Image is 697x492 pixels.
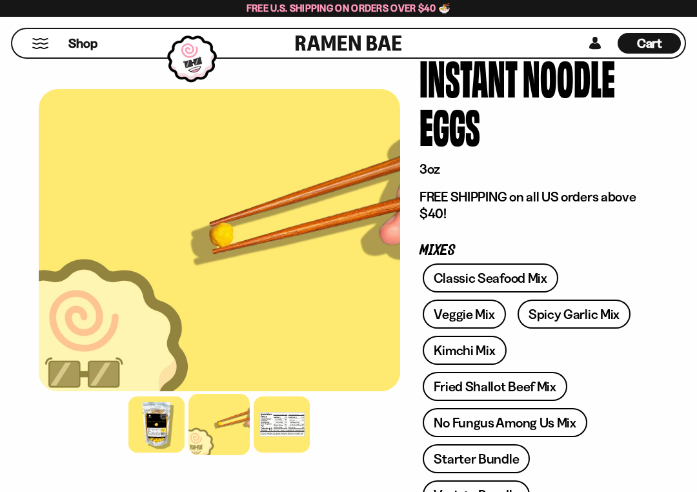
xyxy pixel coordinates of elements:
a: Spicy Garlic Mix [518,300,631,329]
a: Shop [68,33,97,54]
p: 3oz [419,161,639,178]
span: Shop [68,35,97,52]
p: FREE SHIPPING on all US orders above $40! [419,189,639,223]
a: Kimchi Mix [423,336,506,365]
a: Classic Seafood Mix [423,263,558,292]
a: Fried Shallot Beef Mix [423,372,567,401]
a: Veggie Mix [423,300,505,329]
p: Mixes [419,245,639,257]
a: Starter Bundle [423,444,530,473]
a: No Fungus Among Us Mix [423,408,587,437]
div: Cart [618,29,681,57]
div: Noodle [523,53,615,101]
div: Instant [419,53,518,101]
span: Free U.S. Shipping on Orders over $40 🍜 [247,2,451,14]
span: Cart [637,36,662,51]
button: Mobile Menu Trigger [32,38,49,49]
div: Eggs [419,101,480,150]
